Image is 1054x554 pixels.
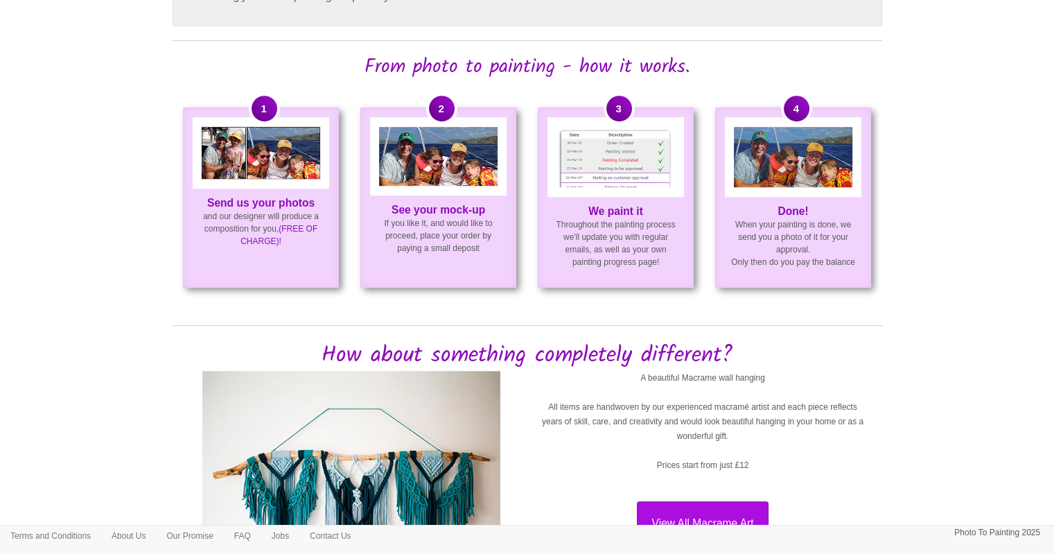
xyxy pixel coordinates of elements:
a: Jobs [261,526,299,546]
span: 3 [606,96,632,121]
img: Original Photo [202,127,319,179]
p: A beautiful Macrame wall hanging All items are handwoven by our experienced macramé artist and ea... [538,371,868,487]
span: 2 [429,96,455,121]
p: and our designer will produce a composition for you, [184,197,337,248]
a: FAQ [224,526,261,546]
a: View All Macrame Art [538,501,868,546]
a: Our Promise [156,526,223,546]
img: Mock-up [379,127,497,186]
span: 4 [784,96,809,121]
img: Painting Progress [556,127,674,187]
a: About Us [101,526,156,546]
strong: Done! [778,205,808,217]
p: If you like it, and would like to proceed, place your order by paying a small deposit [362,204,515,254]
h1: How about something completely different? [186,343,868,367]
strong: See your mock-up [392,204,485,216]
button: View All Macrame Art [637,501,768,546]
strong: We paint it [588,205,643,217]
span: (FREE OF CHARGE)! [240,224,317,246]
span: 1 [252,96,277,121]
p: Throughout the painting process we'll update you with regular emails, as well as your own paintin... [539,205,692,268]
strong: Send us your photos [207,197,315,209]
h2: From photo to painting - how it works. [173,57,882,78]
img: Finished Painting [734,127,852,187]
a: Contact Us [299,526,361,546]
p: When your painting is done, we send you a photo of it for your approval. Only then do you pay the... [717,205,870,268]
p: Photo To Painting 2025 [954,526,1040,540]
